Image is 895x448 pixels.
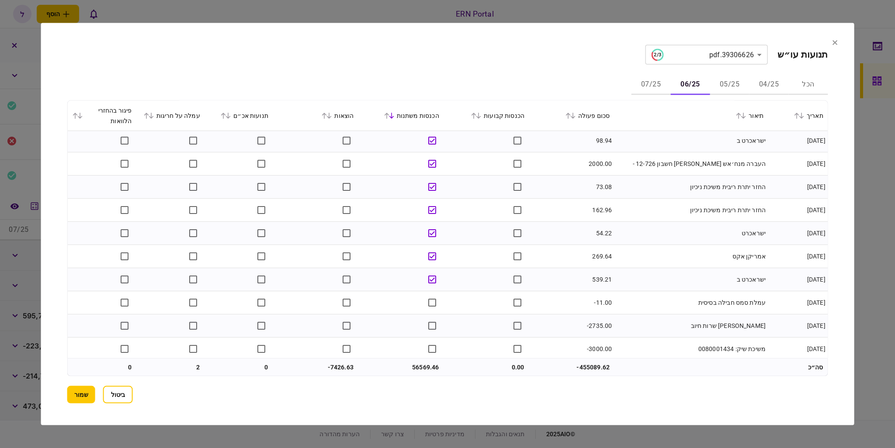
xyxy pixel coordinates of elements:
[204,358,272,376] td: 0
[614,268,768,291] td: ישראכרט ב
[768,245,828,268] td: [DATE]
[529,199,614,222] td: 162.96
[529,314,614,338] td: -2735.00
[529,268,614,291] td: 539.21
[618,110,763,121] div: תיאור
[768,129,828,152] td: [DATE]
[631,74,670,95] button: 07/25
[788,74,828,95] button: הכל
[614,291,768,314] td: עמלת סמס חבילה בסיסית
[529,129,614,152] td: 98.94
[768,314,828,338] td: [DATE]
[72,105,132,126] div: פיגור בהחזרי הלוואות
[614,314,768,338] td: [PERSON_NAME] שרות חיוב
[208,110,268,121] div: תנועות אכ״ם
[362,110,439,121] div: הכנסות משתנות
[768,338,828,361] td: [DATE]
[772,110,823,121] div: תאריך
[529,176,614,199] td: 73.08
[136,358,204,376] td: 2
[614,338,768,361] td: משיכת שיק: 0080001434
[103,386,133,403] button: ביטול
[614,129,768,152] td: ישראכרט ב
[358,358,443,376] td: 56569.46
[652,48,754,61] div: 39306626.pdf
[273,358,358,376] td: -7426.63
[529,152,614,176] td: 2000.00
[68,358,136,376] td: 0
[768,152,828,176] td: [DATE]
[529,358,614,376] td: -455089.62
[654,52,661,58] text: 2/3
[529,245,614,268] td: 269.64
[533,110,610,121] div: סכום פעולה
[447,110,524,121] div: הכנסות קבועות
[768,358,828,376] td: סה״כ
[614,222,768,245] td: ישראכרט
[277,110,354,121] div: הוצאות
[777,49,828,60] h2: תנועות עו״ש
[529,222,614,245] td: 54.22
[614,199,768,222] td: החזר יתרת ריבית משיכת ניכיון
[768,199,828,222] td: [DATE]
[614,176,768,199] td: החזר יתרת ריבית משיכת ניכיון
[529,338,614,361] td: -3000.00
[768,222,828,245] td: [DATE]
[710,74,749,95] button: 05/25
[140,110,200,121] div: עמלה על חריגות
[614,152,768,176] td: העברה מנח׳אש [PERSON_NAME] חשבון 12-726 -
[749,74,788,95] button: 04/25
[614,245,768,268] td: אמריקן אקס
[529,291,614,314] td: -11.00
[768,176,828,199] td: [DATE]
[768,291,828,314] td: [DATE]
[443,358,528,376] td: 0.00
[768,268,828,291] td: [DATE]
[67,386,95,403] button: שמור
[670,74,710,95] button: 06/25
